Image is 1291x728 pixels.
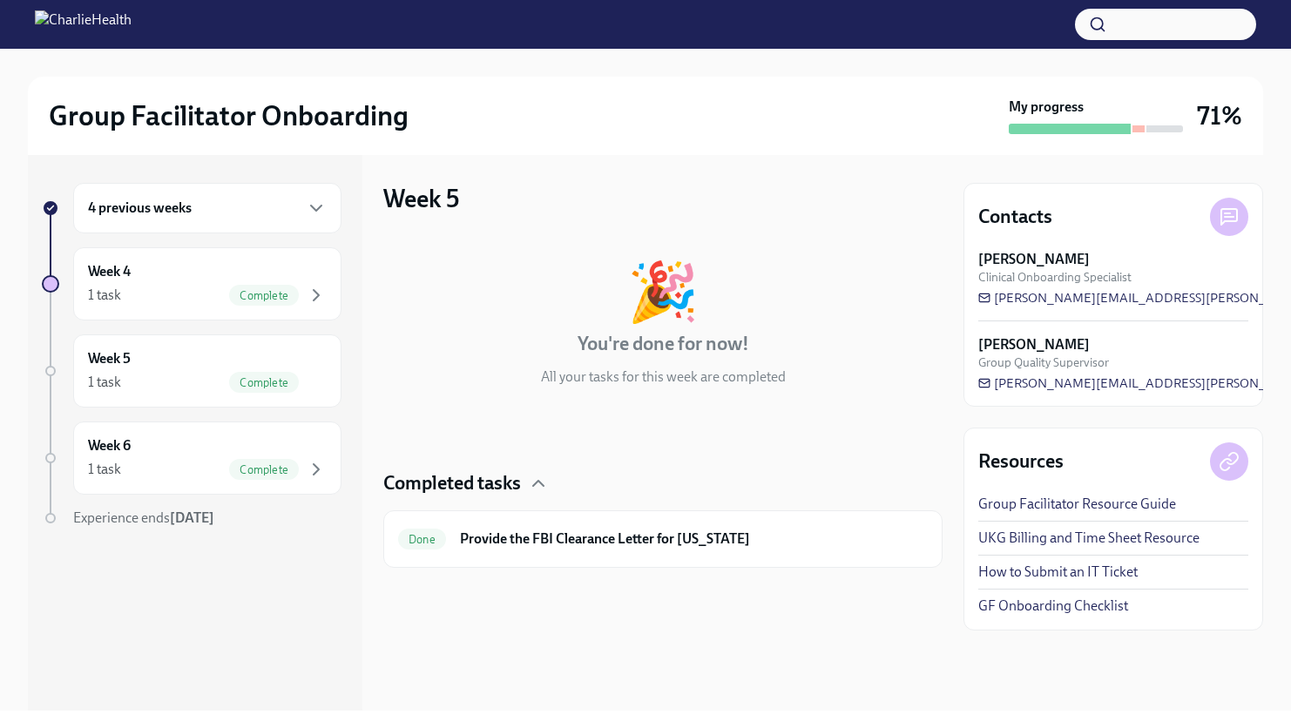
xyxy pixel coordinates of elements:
h6: Week 4 [88,262,131,281]
span: Done [398,533,446,546]
a: UKG Billing and Time Sheet Resource [978,529,1200,548]
h4: Contacts [978,204,1052,230]
span: Complete [229,376,299,389]
a: GF Onboarding Checklist [978,597,1128,616]
h4: You're done for now! [578,331,749,357]
div: 1 task [88,373,121,392]
strong: [PERSON_NAME] [978,250,1090,269]
h6: Week 5 [88,349,131,368]
img: CharlieHealth [35,10,132,38]
h4: Completed tasks [383,470,521,496]
h4: Resources [978,448,1064,475]
a: Week 61 taskComplete [42,421,341,495]
div: 1 task [88,460,121,479]
a: Week 51 taskComplete [42,334,341,408]
h6: Provide the FBI Clearance Letter for [US_STATE] [460,529,928,549]
div: 4 previous weeks [73,183,341,233]
span: Complete [229,289,299,302]
p: All your tasks for this week are completed [541,367,786,387]
a: Group Facilitator Resource Guide [978,495,1176,514]
div: 🎉 [627,263,699,320]
div: Completed tasks [383,470,943,496]
h3: Week 5 [383,183,459,214]
strong: My progress [1009,98,1084,117]
h2: Group Facilitator Onboarding [49,98,409,133]
a: How to Submit an IT Ticket [978,563,1138,582]
a: DoneProvide the FBI Clearance Letter for [US_STATE] [398,525,928,553]
div: 1 task [88,286,121,305]
h3: 71% [1197,100,1242,131]
span: Clinical Onboarding Specialist [978,269,1132,286]
h6: 4 previous weeks [88,199,192,218]
strong: [PERSON_NAME] [978,335,1090,354]
a: Week 41 taskComplete [42,247,341,320]
span: Group Quality Supervisor [978,354,1109,371]
strong: [DATE] [170,509,214,526]
span: Complete [229,463,299,476]
h6: Week 6 [88,436,131,455]
span: Experience ends [73,509,214,526]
